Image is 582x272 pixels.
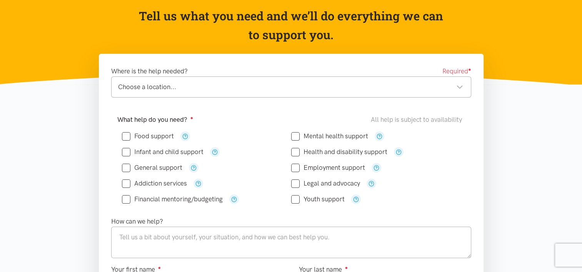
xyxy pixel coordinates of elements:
[291,164,365,171] label: Employment support
[345,265,348,270] sup: ●
[291,149,387,155] label: Health and disability support
[371,114,465,125] div: All help is subject to availability
[138,7,444,45] p: Tell us what you need and we’ll do everything we can to support you.
[118,82,463,92] div: Choose a location...
[291,133,368,139] label: Mental health support
[122,164,182,171] label: General support
[468,66,471,72] sup: ●
[111,66,188,76] label: Where is the help needed?
[291,180,360,187] label: Legal and advocacy
[111,216,163,227] label: How can we help?
[442,66,471,76] span: Required
[122,149,203,155] label: Infant and child support
[158,265,161,270] sup: ●
[122,180,187,187] label: Addiction services
[291,196,345,202] label: Youth support
[117,114,193,125] label: What help do you need?
[122,196,223,202] label: Financial mentoring/budgeting
[122,133,174,139] label: Food support
[190,115,193,121] sup: ●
